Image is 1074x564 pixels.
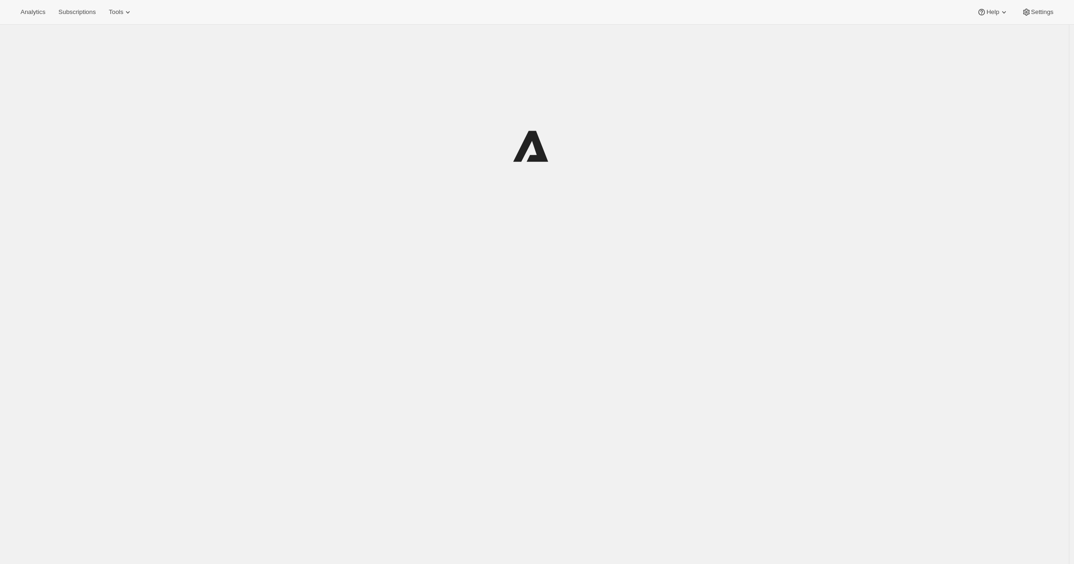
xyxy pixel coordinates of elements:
[58,8,96,16] span: Subscriptions
[986,8,999,16] span: Help
[103,6,138,19] button: Tools
[21,8,45,16] span: Analytics
[109,8,123,16] span: Tools
[971,6,1014,19] button: Help
[1016,6,1059,19] button: Settings
[15,6,51,19] button: Analytics
[53,6,101,19] button: Subscriptions
[1031,8,1053,16] span: Settings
